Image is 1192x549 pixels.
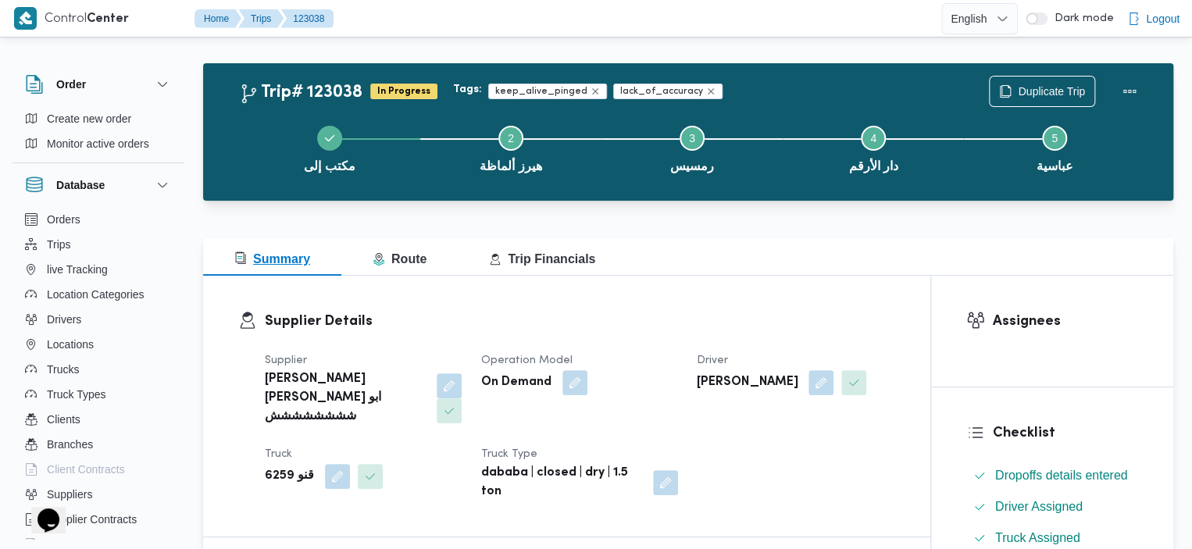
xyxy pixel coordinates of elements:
[280,9,334,28] button: 123038
[19,232,178,257] button: Trips
[19,131,178,156] button: Monitor active orders
[47,385,105,404] span: Truck Types
[16,487,66,533] iframe: chat widget
[12,106,184,162] div: Order
[47,335,94,354] span: Locations
[995,500,1083,513] span: Driver Assigned
[265,370,426,426] b: [PERSON_NAME] [PERSON_NAME] ابو شششششششش
[47,285,145,304] span: Location Categories
[989,76,1095,107] button: Duplicate Trip
[613,84,723,99] span: lack_of_accuracy
[47,310,81,329] span: Drivers
[377,87,430,96] b: In Progress
[19,457,178,482] button: Client Contracts
[47,360,79,379] span: Trucks
[967,494,1138,519] button: Driver Assigned
[47,485,92,504] span: Suppliers
[1146,9,1180,28] span: Logout
[481,449,537,459] span: Truck Type
[1018,82,1085,101] span: Duplicate Trip
[481,464,643,501] b: dababa | closed | dry | 1.5 ton
[993,422,1138,444] h3: Checklist
[995,529,1080,547] span: Truck Assigned
[995,469,1128,482] span: Dropoffs details entered
[239,107,420,188] button: مكتب إلى
[697,373,798,392] b: [PERSON_NAME]
[19,257,178,282] button: live Tracking
[239,83,362,103] h2: Trip# 123038
[370,84,437,99] span: In Progress
[19,382,178,407] button: Truck Types
[19,307,178,332] button: Drivers
[453,84,482,96] b: Tags:
[195,9,241,28] button: Home
[238,9,284,28] button: Trips
[601,107,783,188] button: رمسيس
[25,176,172,194] button: Database
[670,157,714,176] span: رمسيس
[706,87,716,96] button: Remove trip tag
[995,497,1083,516] span: Driver Assigned
[323,132,336,144] svg: Step 1 is complete
[995,466,1128,485] span: Dropoffs details entered
[620,84,703,98] span: lack_of_accuracy
[1051,132,1058,144] span: 5
[1121,3,1186,34] button: Logout
[14,7,37,30] img: X8yXhbKr1z7QwAAAABJRU5ErkJggg==
[480,157,541,176] span: هيرز ألماظة
[47,460,125,479] span: Client Contracts
[488,84,607,99] span: keep_alive_pinged
[19,432,178,457] button: Branches
[19,507,178,532] button: Supplier Contracts
[47,410,80,429] span: Clients
[495,84,587,98] span: keep_alive_pinged
[47,510,137,529] span: Supplier Contracts
[1047,12,1113,25] span: Dark mode
[12,207,184,545] div: Database
[265,355,307,365] span: Supplier
[489,252,595,266] span: Trip Financials
[234,252,310,266] span: Summary
[19,357,178,382] button: Trucks
[420,107,601,188] button: هيرز ألماظة
[481,373,551,392] b: On Demand
[19,207,178,232] button: Orders
[19,407,178,432] button: Clients
[964,107,1145,188] button: عباسية
[993,311,1138,332] h3: Assignees
[689,132,695,144] span: 3
[25,75,172,94] button: Order
[848,157,898,176] span: دار الأرقم
[304,157,355,176] span: مكتب إلى
[47,235,71,254] span: Trips
[19,282,178,307] button: Location Categories
[47,435,93,454] span: Branches
[508,132,514,144] span: 2
[47,210,80,229] span: Orders
[47,109,131,128] span: Create new order
[19,106,178,131] button: Create new order
[591,87,600,96] button: Remove trip tag
[481,355,573,365] span: Operation Model
[265,311,895,332] h3: Supplier Details
[19,332,178,357] button: Locations
[783,107,964,188] button: دار الأرقم
[47,260,108,279] span: live Tracking
[47,134,149,153] span: Monitor active orders
[19,482,178,507] button: Suppliers
[265,467,314,486] b: قنو 6259
[870,132,876,144] span: 4
[56,176,105,194] h3: Database
[56,75,86,94] h3: Order
[995,531,1080,544] span: Truck Assigned
[1037,157,1073,176] span: عباسية
[697,355,728,365] span: Driver
[265,449,292,459] span: Truck
[373,252,426,266] span: Route
[87,13,129,25] b: Center
[1114,76,1145,107] button: Actions
[967,463,1138,488] button: Dropoffs details entered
